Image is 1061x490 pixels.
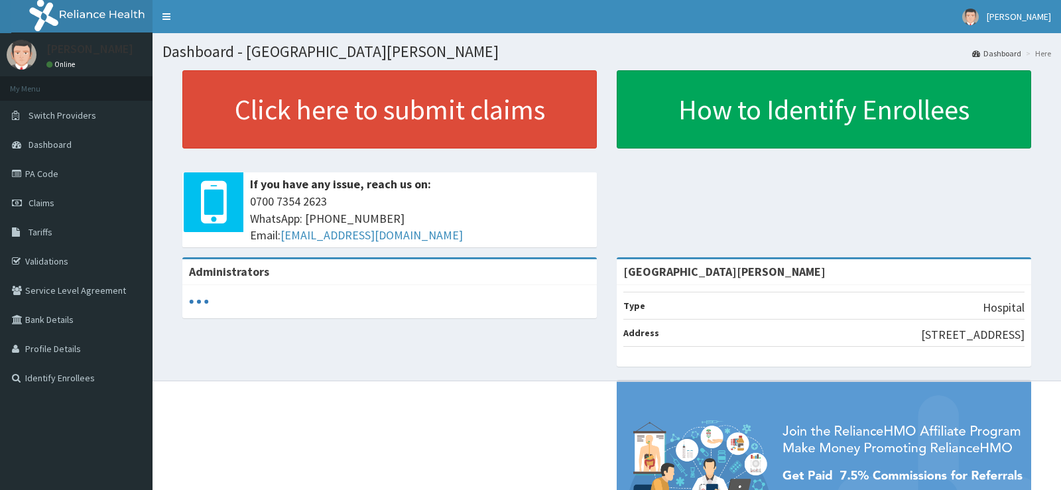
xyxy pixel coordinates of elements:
span: [PERSON_NAME] [987,11,1051,23]
span: Switch Providers [29,109,96,121]
b: Administrators [189,264,269,279]
span: Claims [29,197,54,209]
a: Dashboard [972,48,1021,59]
b: If you have any issue, reach us on: [250,176,431,192]
li: Here [1023,48,1051,59]
strong: [GEOGRAPHIC_DATA][PERSON_NAME] [623,264,826,279]
a: Click here to submit claims [182,70,597,149]
b: Type [623,300,645,312]
span: Dashboard [29,139,72,151]
a: Online [46,60,78,69]
img: User Image [7,40,36,70]
p: [PERSON_NAME] [46,43,133,55]
img: User Image [962,9,979,25]
span: 0700 7354 2623 WhatsApp: [PHONE_NUMBER] Email: [250,193,590,244]
span: Tariffs [29,226,52,238]
h1: Dashboard - [GEOGRAPHIC_DATA][PERSON_NAME] [162,43,1051,60]
b: Address [623,327,659,339]
svg: audio-loading [189,292,209,312]
a: How to Identify Enrollees [617,70,1031,149]
p: Hospital [983,299,1025,316]
a: [EMAIL_ADDRESS][DOMAIN_NAME] [281,227,463,243]
p: [STREET_ADDRESS] [921,326,1025,343]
